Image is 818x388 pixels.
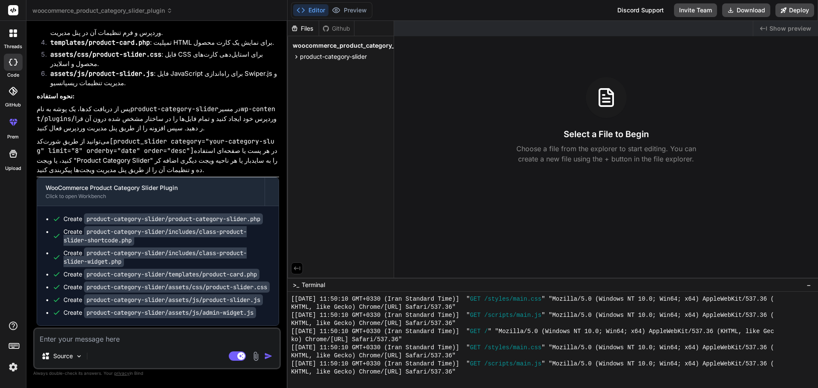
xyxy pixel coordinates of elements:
span: >_ [293,281,299,289]
span: product-category-slider [300,52,367,61]
img: settings [6,360,20,374]
span: woocommerce_product_category_slider_plugin [293,41,433,50]
label: Upload [5,165,21,172]
span: [[DATE] 11:50:10 GMT+0330 (Iran Standard Time)] " [291,295,470,303]
img: attachment [251,351,261,361]
label: threads [4,43,22,50]
li: : فایل JavaScript برای راه‌اندازی Swiper.js و مدیریت تنظیمات ریسپانسیو. [43,69,279,88]
button: Deploy [775,3,814,17]
button: Download [722,3,770,17]
li: : فایل CSS برای استایل‌دهی کارت‌های محصول و اسلایدر. [43,50,279,69]
li: : کلاسی برای تعریف ویجت وردپرس و فرم تنظیمات آن در پنل مدیریت. [43,19,279,38]
code: assets/css/product-slider.css [50,50,161,59]
code: templates/product-card.php [50,38,150,47]
strong: نحوه استفاده: [37,92,75,100]
label: code [7,72,19,79]
div: Create [63,215,263,223]
div: Files [288,24,319,33]
button: Preview [328,4,370,16]
span: /scripts/main.js [484,360,541,368]
img: Pick Models [75,353,83,360]
button: WooCommerce Product Category Slider PluginClick to open Workbench [37,178,265,206]
code: product-category-slider/assets/js/product-slider.js [84,294,263,305]
span: " "Mozilla/5.0 (Windows NT 10.0; Win64; x64) AppleWebKit/537.36 (KHTML, like Gec [488,328,774,336]
button: Invite Team [674,3,717,17]
code: product-category-slider [130,105,219,113]
p: Source [53,352,73,360]
p: پس از دریافت کدها، یک پوشه به نام در مسیر وردپرس خود ایجاد کنید و تمام فایل‌ها را در ساختار مشخص ... [37,104,279,133]
span: " "Mozilla/5.0 (Windows NT 10.0; Win64; x64) AppleWebKit/537.36 ( [541,295,774,303]
code: [product_slider category="your-category-slug" limit="8" orderby="date" order="desc"] [37,137,274,155]
span: [[DATE] 11:50:10 GMT+0330 (Iran Standard Time)] " [291,328,470,336]
span: /styles/main.css [484,295,541,303]
span: GET [470,344,481,352]
div: Create [63,249,270,266]
button: − [805,278,813,292]
span: GET [470,328,481,336]
code: product-category-slider/assets/css/product-slider.css [84,282,270,293]
span: Show preview [769,24,811,33]
button: Editor [293,4,328,16]
label: GitHub [5,101,21,109]
p: Always double-check its answers. Your in Bind [33,369,281,377]
span: Terminal [302,281,325,289]
span: GET [470,311,481,319]
div: Create [63,270,259,279]
span: KHTML, like Gecko) Chrome/[URL] Safari/537.36" [291,352,455,360]
div: Create [63,283,270,291]
code: product-category-slider/templates/product-card.php [84,269,259,280]
code: wp-content/plugins/ [37,105,275,123]
div: Create [63,227,270,244]
span: [[DATE] 11:50:10 GMT+0330 (Iran Standard Time)] " [291,360,470,368]
p: Choose a file from the explorer to start editing. You can create a new file using the + button in... [511,144,702,164]
span: privacy [114,371,130,376]
h3: Select a File to Begin [564,128,649,140]
span: ko) Chrome/[URL] Safari/537.36" [291,336,402,344]
span: − [806,281,811,289]
code: product-category-slider/assets/js/admin-widget.js [84,307,256,318]
code: product-category-slider/includes/class-product-slider-shortcode.php [63,226,247,246]
code: product-category-slider/includes/class-product-slider-widget.php [63,247,247,267]
code: includes/class-product-slider-widget.php [50,19,204,28]
span: KHTML, like Gecko) Chrome/[URL] Safari/537.36" [291,368,455,376]
div: Create [63,308,256,317]
span: " "Mozilla/5.0 (Windows NT 10.0; Win64; x64) AppleWebKit/537.36 ( [541,311,774,319]
span: / [484,328,488,336]
div: Discord Support [612,3,669,17]
div: Create [63,296,263,304]
span: " "Mozilla/5.0 (Windows NT 10.0; Win64; x64) AppleWebKit/537.36 ( [541,344,774,352]
span: /scripts/main.js [484,311,541,319]
span: " "Mozilla/5.0 (Windows NT 10.0; Win64; x64) AppleWebKit/537.36 ( [541,360,774,368]
img: icon [264,352,273,360]
code: assets/js/product-slider.js [50,69,154,78]
span: [[DATE] 11:50:10 GMT+0330 (Iran Standard Time)] " [291,344,470,352]
span: GET [470,295,481,303]
code: product-category-slider/product-category-slider.php [84,213,263,224]
span: KHTML, like Gecko) Chrome/[URL] Safari/537.36" [291,319,455,328]
div: Click to open Workbench [46,193,256,200]
label: prem [7,133,19,141]
div: WooCommerce Product Category Slider Plugin [46,184,256,192]
span: woocommerce_product_category_slider_plugin [32,6,173,15]
span: GET [470,360,481,368]
div: Github [319,24,354,33]
span: [[DATE] 11:50:10 GMT+0330 (Iran Standard Time)] " [291,311,470,319]
span: KHTML, like Gecko) Chrome/[URL] Safari/537.36" [291,303,455,311]
span: /styles/main.css [484,344,541,352]
li: : تمپلیت HTML برای نمایش یک کارت محصول. [43,38,279,50]
p: می‌توانید از طریق شورت‌کد در هر پست یا صفحه‌ای استفاده کنید، یا ویجت "Product Category Slider" را... [37,137,279,175]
